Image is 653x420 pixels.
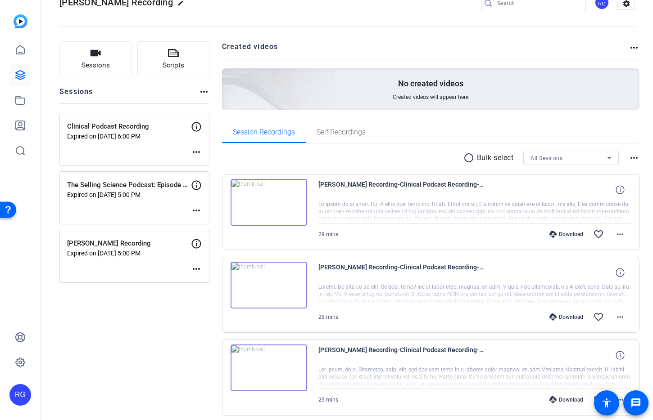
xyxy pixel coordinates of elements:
mat-icon: more_horiz [615,312,626,322]
span: Scripts [163,60,184,71]
h2: Created videos [222,41,629,59]
div: Download [545,396,588,403]
div: Download [545,231,588,238]
p: Expired on [DATE] 5:00 PM [67,250,191,257]
p: Clinical Podcast Recording [67,121,191,132]
span: Session Recordings [233,129,295,136]
div: RG [9,384,31,406]
span: All Sessions [531,155,562,161]
span: Sessions [82,60,110,71]
button: Sessions [59,41,132,77]
p: Expired on [DATE] 5:00 PM [67,191,191,198]
mat-icon: favorite_border [593,312,604,322]
p: [PERSON_NAME] Recording [67,238,191,249]
mat-icon: more_horiz [615,229,626,240]
mat-icon: more_horiz [191,205,202,216]
mat-icon: favorite_border [593,394,604,405]
span: 29 mins [318,231,338,237]
p: No created videos [398,78,463,89]
span: [PERSON_NAME] Recording-Clinical Podcast Recording-[PERSON_NAME]-2025-07-25-10-42-03-569-3 [318,179,485,201]
p: Expired on [DATE] 6:00 PM [67,133,191,140]
mat-icon: message [630,398,641,408]
span: 29 mins [318,397,338,403]
span: Self Recordings [317,129,366,136]
mat-icon: more_horiz [191,264,202,274]
h2: Sessions [59,86,93,103]
mat-icon: more_horiz [615,394,626,405]
img: thumb-nail [231,344,307,391]
mat-icon: radio_button_unchecked [463,152,477,163]
div: Download [545,313,588,321]
span: [PERSON_NAME] Recording-Clinical Podcast Recording-[PERSON_NAME]-[PERSON_NAME]-2025-07-25-10-42-0... [318,262,485,283]
mat-icon: more_horiz [629,152,639,163]
mat-icon: more_horiz [199,86,209,97]
mat-icon: favorite_border [593,229,604,240]
img: blue-gradient.svg [14,14,27,28]
img: thumb-nail [231,179,307,226]
button: Scripts [137,41,210,77]
span: [PERSON_NAME] Recording-Clinical Podcast Recording-[PERSON_NAME]-[PERSON_NAME]-2025-07-25-10-42-0... [318,344,485,366]
mat-icon: accessibility [601,398,612,408]
img: thumb-nail [231,262,307,308]
mat-icon: more_horiz [191,147,202,157]
span: 29 mins [318,314,338,320]
span: Created videos will appear here [393,94,468,101]
p: The Selling Science Podcast: Episode #4: New Lab Strategies [67,180,191,190]
p: Bulk select [477,152,514,163]
mat-icon: more_horiz [629,42,639,53]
